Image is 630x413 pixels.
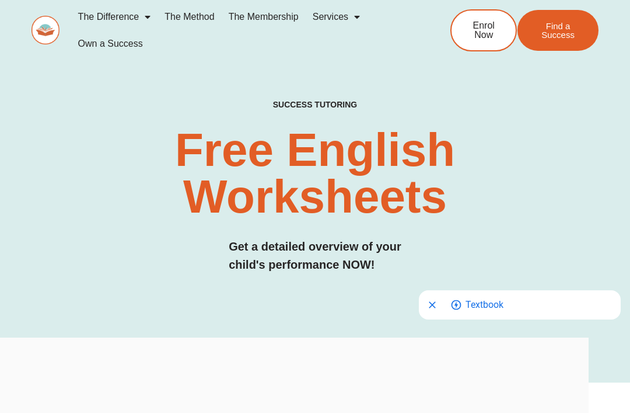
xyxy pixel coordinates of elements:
a: The Method [157,4,221,30]
a: The Difference [71,4,158,30]
iframe: Advertisement [1,338,587,410]
a: Find a Success [517,10,598,51]
a: The Membership [222,4,306,30]
h3: Get a detailed overview of your child's performance NOW! [229,238,401,274]
nav: Menu [71,4,418,57]
span: Go to shopping options for Textbook [466,292,503,315]
h4: SUCCESS TUTORING​ [231,100,399,110]
span: Find a Success [535,22,581,39]
a: Services [306,4,367,30]
svg: Close shopping anchor [426,299,438,311]
span: Enrol Now [469,21,498,40]
a: Enrol Now [450,9,517,51]
iframe: Chat Widget [572,357,630,413]
h2: Free English Worksheets​ [128,127,502,220]
a: Own a Success [71,30,150,57]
